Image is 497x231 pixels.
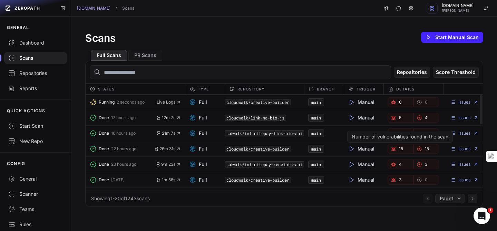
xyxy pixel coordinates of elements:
[198,85,209,93] span: Type
[157,99,181,105] span: Live Logs
[352,133,448,140] div: Number of vulnerabilities found in the scan
[311,146,321,152] a: main
[189,114,207,121] span: Full
[399,115,401,121] span: 5
[8,175,63,182] div: General
[111,115,136,121] span: 17 hours ago
[311,115,321,121] a: main
[413,175,439,185] a: 0
[413,97,439,107] a: 0
[7,108,46,114] p: QUICK ACTIONS
[7,161,25,166] p: CONFIG
[425,146,429,152] span: 15
[450,146,479,152] a: Issues
[91,195,150,202] div: Showing 1 - 20 of 1243 scans
[225,115,286,121] code: cloudwalk/link-na-bio-js
[225,99,291,105] code: cloudwalk/creative-builder
[425,99,428,105] span: 0
[85,32,116,44] h1: Scans
[317,85,335,93] span: Branch
[450,99,479,105] a: Issues
[413,144,439,154] a: 15
[90,128,156,138] button: Done 16 hours ago
[348,130,374,137] span: Manual
[450,162,479,167] a: Issues
[77,6,110,11] a: [DOMAIN_NAME]
[114,6,119,11] svg: chevron right,
[435,194,465,203] button: Page1
[8,70,63,77] div: Repositories
[388,175,413,185] a: 3
[425,177,428,183] span: 0
[99,99,115,105] span: Running
[90,144,154,154] button: Done 22 hours ago
[189,99,207,106] span: Full
[111,131,136,136] span: 16 hours ago
[8,138,63,145] div: New Repo
[388,97,413,107] a: 0
[8,123,63,129] div: Start Scan
[90,97,157,107] button: Running 2 seconds ago
[111,162,136,167] span: 23 hours ago
[7,25,29,30] p: GENERAL
[90,175,156,185] button: Done [DATE]
[388,113,413,123] a: 5
[413,160,439,169] a: 3
[399,99,402,105] span: 0
[99,146,109,152] span: Done
[488,208,493,213] span: 1
[156,131,181,136] button: 21m 7s
[90,160,156,169] button: Done 23 hours ago
[189,161,207,168] span: Full
[413,113,439,123] a: 4
[425,162,427,167] span: 3
[413,128,439,138] a: 8
[128,50,162,61] button: PR Scans
[388,128,413,138] a: 8
[442,9,474,12] span: [PERSON_NAME]
[156,162,181,167] button: 9m 23s
[156,177,181,183] button: 1m 58s
[8,221,63,228] div: Rules
[8,85,63,92] div: Reports
[421,32,483,43] button: Start Manual Scan
[450,131,479,136] a: Issues
[8,55,63,61] div: Scans
[433,67,479,78] button: Score Threshold
[394,67,430,78] button: Repositories
[450,115,479,121] a: Issues
[154,146,181,152] span: 26m 31s
[442,4,474,8] span: [DOMAIN_NAME]
[388,144,413,154] a: 15
[311,162,321,167] a: main
[440,195,454,202] span: Page 1
[357,85,376,93] span: Trigger
[8,206,63,213] div: Teams
[399,162,402,167] span: 4
[399,177,401,183] span: 3
[225,161,304,167] button: cloudwalk/infinitepay-receipts-api
[388,160,413,169] a: 4
[348,145,374,152] span: Manual
[91,50,127,61] button: Full Scans
[111,146,136,152] span: 22 hours ago
[348,99,374,106] span: Manual
[348,161,374,168] span: Manual
[474,208,490,224] iframe: Intercom live chat
[425,131,427,136] span: 8
[348,114,374,121] span: Manual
